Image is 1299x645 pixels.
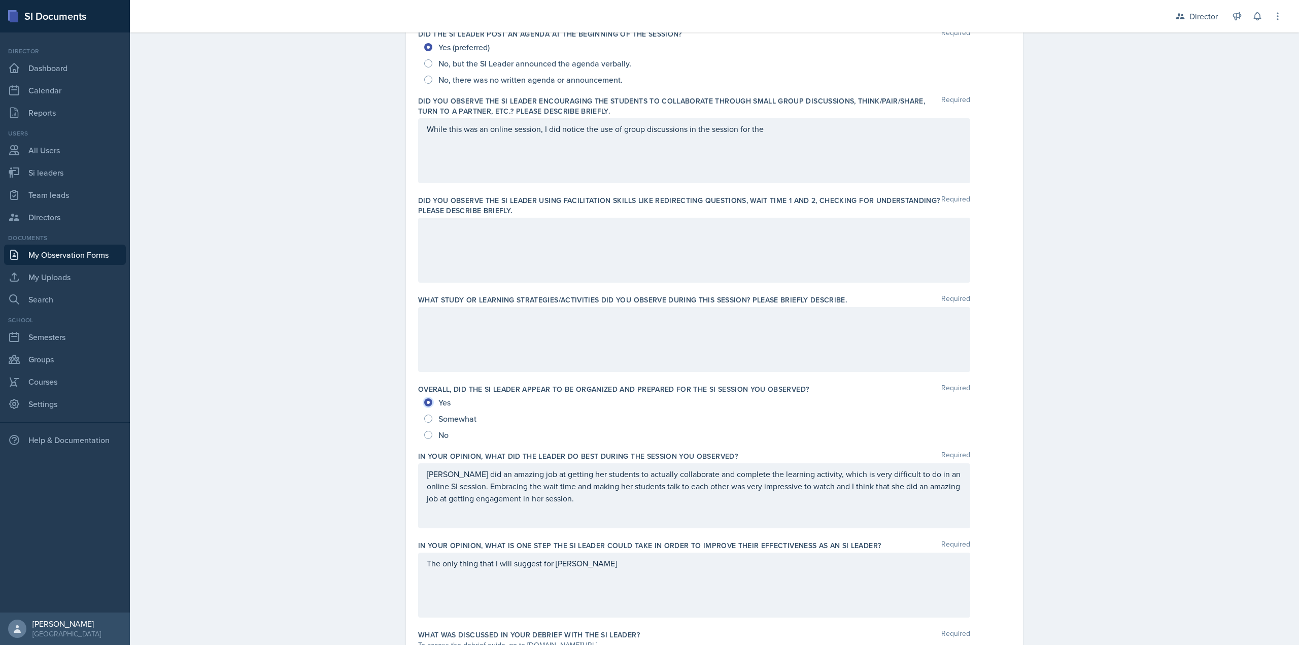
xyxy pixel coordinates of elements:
[418,295,847,305] label: What study or learning strategies/activities did you observe during this session? Please briefly ...
[941,96,970,116] span: Required
[418,29,682,39] label: Did the SI Leader post an agenda at the beginning of the session?
[941,195,970,216] span: Required
[4,349,126,369] a: Groups
[1189,10,1218,22] div: Director
[438,397,451,408] span: Yes
[4,327,126,347] a: Semesters
[4,267,126,287] a: My Uploads
[4,103,126,123] a: Reports
[438,42,490,52] span: Yes (preferred)
[941,384,970,394] span: Required
[941,630,970,640] span: Required
[941,295,970,305] span: Required
[418,540,881,551] label: In your opinion, what is ONE step the SI Leader could take in order to improve their effectivenes...
[4,47,126,56] div: Director
[32,619,101,629] div: [PERSON_NAME]
[4,233,126,243] div: Documents
[4,394,126,414] a: Settings
[4,316,126,325] div: School
[941,29,970,39] span: Required
[418,384,809,394] label: Overall, did the SI Leader appear to be organized and prepared for the SI Session you observed?
[427,123,962,135] p: While this was an online session, I did notice the use of group discussions in the session for the
[4,289,126,310] a: Search
[4,207,126,227] a: Directors
[941,540,970,551] span: Required
[418,630,640,640] label: What was discussed in your debrief with the SI Leader?
[438,75,623,85] span: No, there was no written agenda or announcement.
[418,195,941,216] label: Did you observe the SI Leader using facilitation skills like redirecting questions, wait time 1 a...
[4,140,126,160] a: All Users
[4,80,126,100] a: Calendar
[4,245,126,265] a: My Observation Forms
[427,557,962,569] p: The only thing that I will suggest for [PERSON_NAME]
[4,162,126,183] a: Si leaders
[941,451,970,461] span: Required
[4,129,126,138] div: Users
[438,58,631,69] span: No, but the SI Leader announced the agenda verbally.
[32,629,101,639] div: [GEOGRAPHIC_DATA]
[418,451,738,461] label: In your opinion, what did the leader do BEST during the session you observed?
[4,430,126,450] div: Help & Documentation
[438,430,449,440] span: No
[418,96,941,116] label: Did you observe the SI Leader encouraging the students to collaborate through small group discuss...
[4,371,126,392] a: Courses
[438,414,476,424] span: Somewhat
[427,468,962,504] p: [PERSON_NAME] did an amazing job at getting her students to actually collaborate and complete the...
[4,58,126,78] a: Dashboard
[4,185,126,205] a: Team leads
